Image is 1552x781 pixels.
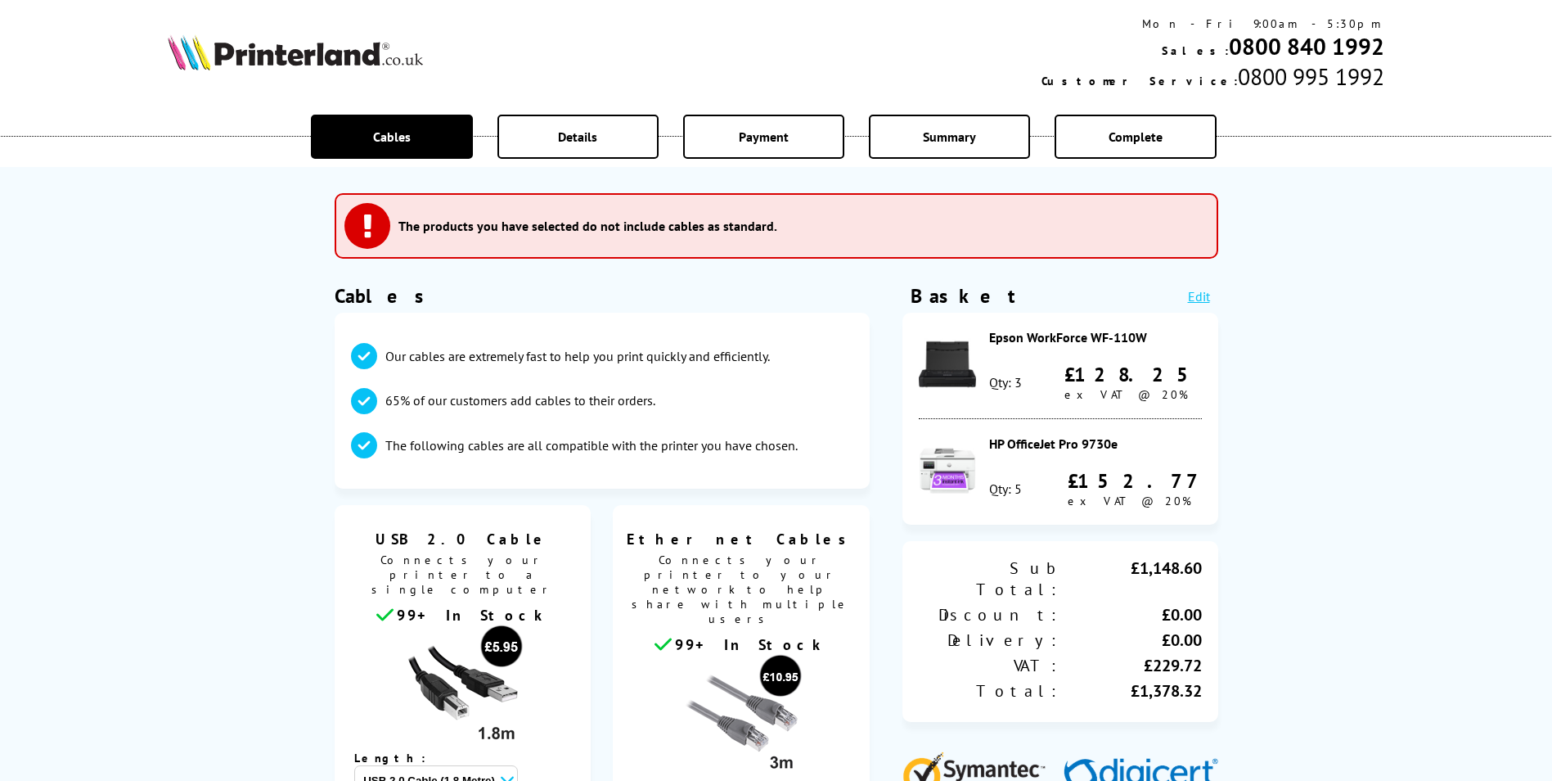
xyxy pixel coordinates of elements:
img: Epson WorkForce WF-110W [919,336,976,393]
span: Connects your printer to your network to help share with multiple users [621,549,861,634]
span: ex VAT @ 20% [1068,494,1191,508]
div: £152.77 [1068,468,1202,494]
img: Printerland Logo [168,34,423,70]
img: usb cable [401,625,524,747]
span: 99+ In Stock [397,606,549,625]
span: Customer Service: [1041,74,1238,88]
h3: The products you have selected do not include cables as standard. [398,218,777,234]
div: Epson WorkForce WF-110W [989,329,1202,345]
span: 99+ In Stock [675,635,827,654]
div: VAT: [919,655,1060,676]
span: Details [558,129,597,145]
span: Ethernet Cables [625,530,857,549]
img: Ethernet cable [680,654,803,777]
a: Edit [1188,288,1210,305]
span: Length: [354,751,442,765]
div: Basket [911,283,1017,309]
div: Mon - Fri 9:00am - 5:30pm [1041,16,1384,31]
div: Qty: 5 [989,481,1022,497]
div: Delivery: [919,630,1060,651]
p: Our cables are extremely fast to help you print quickly and efficiently. [385,347,770,365]
img: HP OfficeJet Pro 9730e [919,442,976,499]
div: £0.00 [1060,604,1202,625]
div: £229.72 [1060,655,1202,676]
div: Discount: [919,604,1060,625]
div: £1,378.32 [1060,680,1202,702]
span: Summary [923,129,976,145]
div: HP OfficeJet Pro 9730e [989,436,1202,452]
p: 65% of our customers add cables to their orders. [385,391,655,409]
p: The following cables are all compatible with the printer you have chosen. [385,436,798,454]
span: Cables [373,129,411,145]
div: £1,148.60 [1060,558,1202,600]
span: ex VAT @ 20% [1064,387,1188,402]
div: Sub Total: [919,558,1060,600]
h1: Cables [335,283,870,309]
div: £128.25 [1064,362,1202,387]
span: Sales: [1162,43,1229,58]
div: £0.00 [1060,630,1202,651]
div: Total: [919,680,1060,702]
span: 0800 995 1992 [1238,61,1384,92]
div: Qty: 3 [989,374,1022,390]
span: Connects your printer to a single computer [343,549,583,605]
span: Payment [739,129,789,145]
a: 0800 840 1992 [1229,31,1384,61]
span: Complete [1109,129,1163,145]
span: USB 2.0 Cable [347,530,579,549]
